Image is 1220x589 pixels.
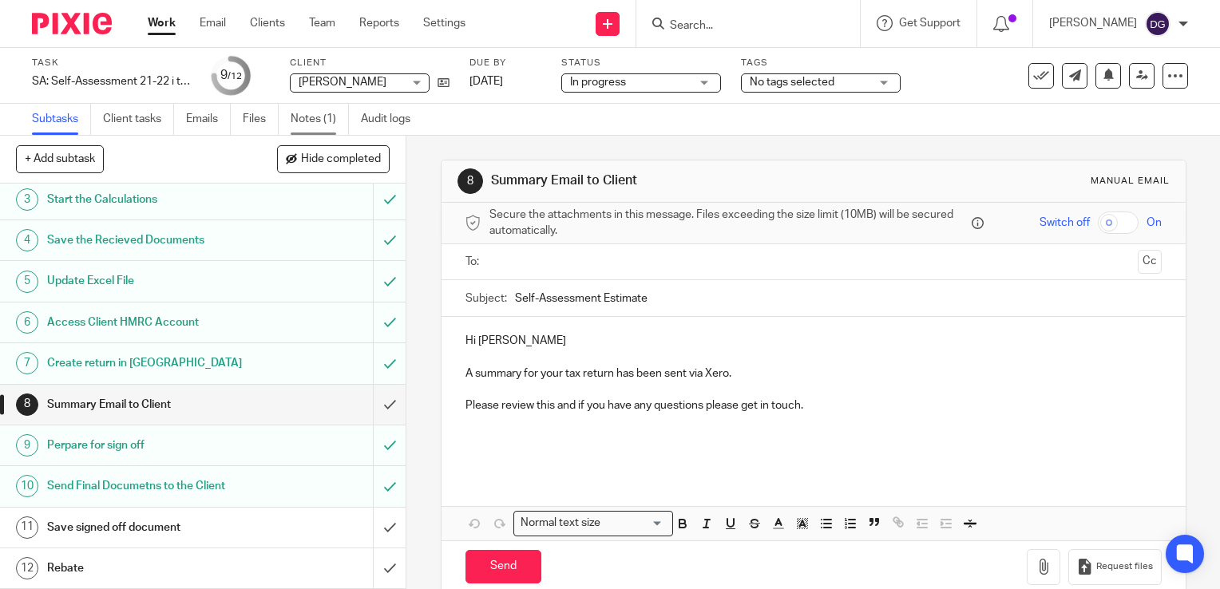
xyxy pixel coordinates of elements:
[513,511,673,536] div: Search for option
[148,15,176,31] a: Work
[47,474,254,498] h1: Send Final Documetns to the Client
[668,19,812,34] input: Search
[228,72,242,81] small: /12
[469,57,541,69] label: Due by
[469,76,503,87] span: [DATE]
[16,557,38,579] div: 12
[465,397,1162,413] p: Please review this and if you have any questions please get in touch.
[32,104,91,135] a: Subtasks
[465,366,1162,381] p: A summary for your tax return has been sent via Xero.
[606,515,663,532] input: Search for option
[200,15,226,31] a: Email
[489,207,968,239] span: Secure the attachments in this message. Files exceeding the size limit (10MB) will be secured aut...
[243,104,279,135] a: Files
[899,18,961,29] span: Get Support
[423,15,465,31] a: Settings
[16,145,104,172] button: + Add subtask
[47,433,254,457] h1: Perpare for sign off
[561,57,721,69] label: Status
[47,556,254,580] h1: Rebate
[16,229,38,251] div: 4
[47,188,254,211] h1: Start the Calculations
[465,291,507,306] label: Subject:
[1049,15,1137,31] p: [PERSON_NAME]
[16,271,38,293] div: 5
[517,515,604,532] span: Normal text size
[16,475,38,497] div: 10
[103,104,174,135] a: Client tasks
[47,228,254,252] h1: Save the Recieved Documents
[47,393,254,417] h1: Summary Email to Client
[47,351,254,375] h1: Create return in [GEOGRAPHIC_DATA]
[465,333,1162,349] p: Hi [PERSON_NAME]
[1138,250,1162,274] button: Cc
[186,104,231,135] a: Emails
[741,57,901,69] label: Tags
[750,77,834,88] span: No tags selected
[16,188,38,211] div: 3
[491,172,847,189] h1: Summary Email to Client
[32,73,192,89] div: SA: Self-Assessment 21-22 i think!
[301,153,381,166] span: Hide completed
[47,310,254,334] h1: Access Client HMRC Account
[277,145,390,172] button: Hide completed
[16,516,38,539] div: 11
[1147,215,1162,231] span: On
[1091,175,1170,188] div: Manual email
[570,77,626,88] span: In progress
[309,15,335,31] a: Team
[47,516,254,540] h1: Save signed off document
[291,104,349,135] a: Notes (1)
[220,66,242,85] div: 9
[1040,215,1090,231] span: Switch off
[299,77,386,88] span: [PERSON_NAME]
[16,311,38,334] div: 6
[16,434,38,457] div: 9
[1096,560,1153,573] span: Request files
[47,269,254,293] h1: Update Excel File
[465,550,541,584] input: Send
[457,168,483,194] div: 8
[361,104,422,135] a: Audit logs
[16,393,38,416] div: 8
[16,352,38,374] div: 7
[290,57,450,69] label: Client
[32,57,192,69] label: Task
[359,15,399,31] a: Reports
[250,15,285,31] a: Clients
[465,254,483,270] label: To:
[1068,549,1161,585] button: Request files
[1145,11,1170,37] img: svg%3E
[32,13,112,34] img: Pixie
